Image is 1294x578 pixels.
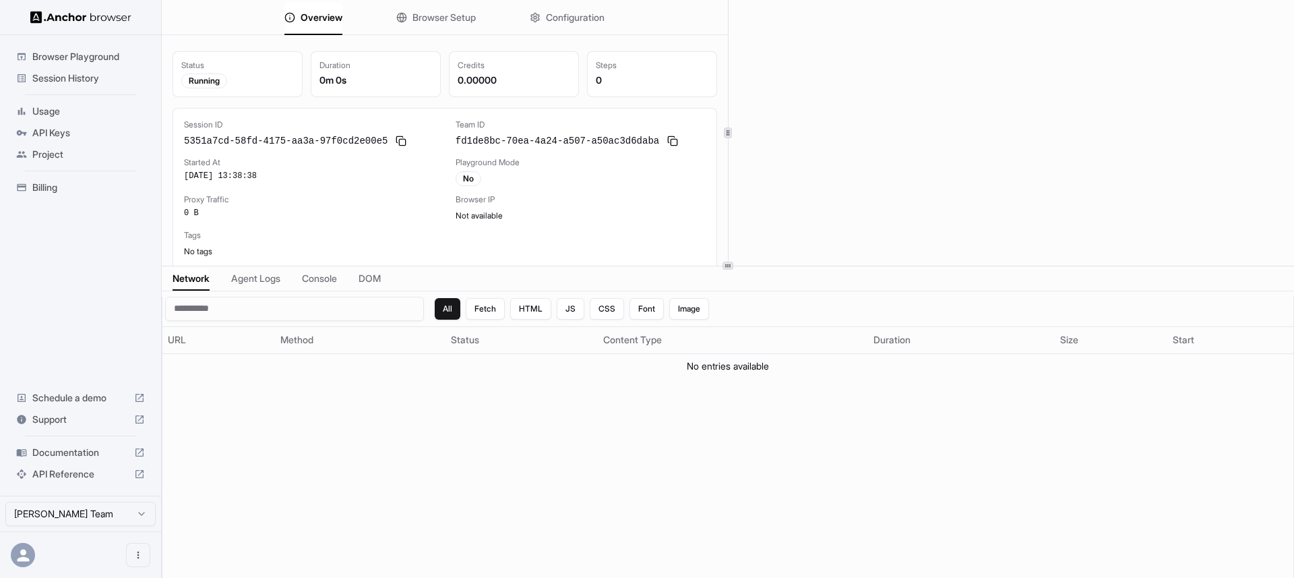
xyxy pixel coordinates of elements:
[458,74,570,87] div: 0.00000
[184,208,434,219] div: 0 B
[590,298,624,320] button: CSS
[173,272,210,285] span: Network
[231,272,280,285] span: Agent Logs
[11,46,150,67] div: Browser Playground
[359,272,381,285] span: DOM
[11,67,150,89] div: Session History
[546,11,605,24] span: Configuration
[32,413,129,426] span: Support
[412,11,476,24] span: Browser Setup
[184,194,434,205] div: Proxy Traffic
[32,467,129,481] span: API Reference
[456,194,706,205] div: Browser IP
[32,71,145,85] span: Session History
[11,387,150,409] div: Schedule a demo
[32,50,145,63] span: Browser Playground
[456,157,706,168] div: Playground Mode
[184,119,434,130] div: Session ID
[11,144,150,165] div: Project
[30,11,131,24] img: Anchor Logo
[456,119,706,130] div: Team ID
[11,122,150,144] div: API Keys
[11,463,150,485] div: API Reference
[184,171,434,181] div: [DATE] 13:38:38
[184,157,434,168] div: Started At
[32,446,129,459] span: Documentation
[1173,333,1288,347] div: Start
[162,353,1293,378] td: No entries available
[126,543,150,567] button: Open menu
[557,298,584,320] button: JS
[32,181,145,194] span: Billing
[32,105,145,118] span: Usage
[456,134,659,148] span: fd1de8bc-70ea-4a24-a507-a50ac3d6daba
[466,298,505,320] button: Fetch
[11,442,150,463] div: Documentation
[458,60,570,71] div: Credits
[451,333,592,347] div: Status
[32,391,129,405] span: Schedule a demo
[32,148,145,161] span: Project
[456,210,503,221] span: Not available
[301,11,342,24] span: Overview
[280,333,440,347] div: Method
[603,333,863,347] div: Content Type
[181,74,227,88] div: Running
[168,333,270,347] div: URL
[873,333,1049,347] div: Duration
[596,74,708,87] div: 0
[629,298,664,320] button: Font
[184,134,388,148] span: 5351a7cd-58fd-4175-aa3a-97f0cd2e00e5
[510,298,551,320] button: HTML
[1060,333,1162,347] div: Size
[184,230,706,241] div: Tags
[181,60,294,71] div: Status
[11,177,150,198] div: Billing
[32,126,145,140] span: API Keys
[456,171,481,186] div: No
[302,272,337,285] span: Console
[319,74,432,87] div: 0m 0s
[435,298,460,320] button: All
[11,100,150,122] div: Usage
[669,298,709,320] button: Image
[184,246,212,256] span: No tags
[319,60,432,71] div: Duration
[596,60,708,71] div: Steps
[11,409,150,430] div: Support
